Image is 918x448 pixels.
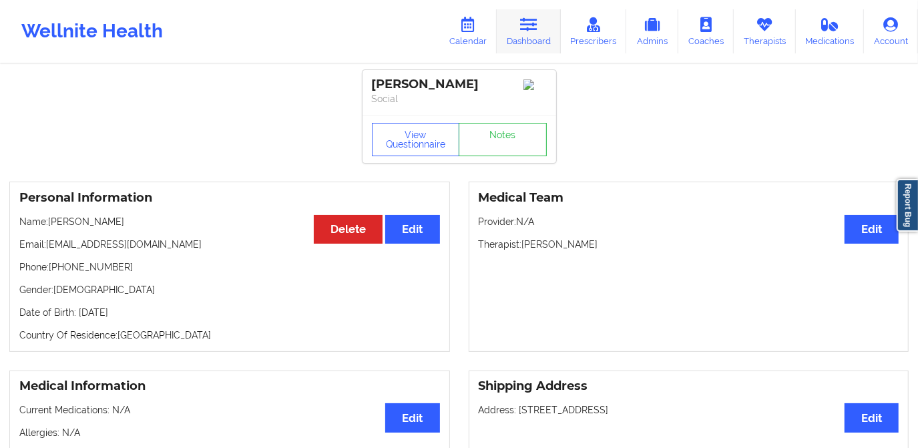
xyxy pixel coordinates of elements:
[314,215,383,244] button: Delete
[678,9,734,53] a: Coaches
[479,215,899,228] p: Provider: N/A
[372,123,460,156] button: View Questionnaire
[626,9,678,53] a: Admins
[19,328,440,342] p: Country Of Residence: [GEOGRAPHIC_DATA]
[385,403,439,432] button: Edit
[19,403,440,417] p: Current Medications: N/A
[19,306,440,319] p: Date of Birth: [DATE]
[19,215,440,228] p: Name: [PERSON_NAME]
[19,260,440,274] p: Phone: [PHONE_NUMBER]
[497,9,561,53] a: Dashboard
[439,9,497,53] a: Calendar
[864,9,918,53] a: Account
[845,403,899,432] button: Edit
[385,215,439,244] button: Edit
[479,379,899,394] h3: Shipping Address
[796,9,865,53] a: Medications
[19,238,440,251] p: Email: [EMAIL_ADDRESS][DOMAIN_NAME]
[19,283,440,296] p: Gender: [DEMOGRAPHIC_DATA]
[19,426,440,439] p: Allergies: N/A
[372,92,547,105] p: Social
[479,190,899,206] h3: Medical Team
[523,79,547,90] img: Image%2Fplaceholer-image.png
[479,403,899,417] p: Address: [STREET_ADDRESS]
[19,190,440,206] h3: Personal Information
[479,238,899,251] p: Therapist: [PERSON_NAME]
[561,9,627,53] a: Prescribers
[897,179,918,232] a: Report Bug
[734,9,796,53] a: Therapists
[19,379,440,394] h3: Medical Information
[372,77,547,92] div: [PERSON_NAME]
[459,123,547,156] a: Notes
[845,215,899,244] button: Edit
